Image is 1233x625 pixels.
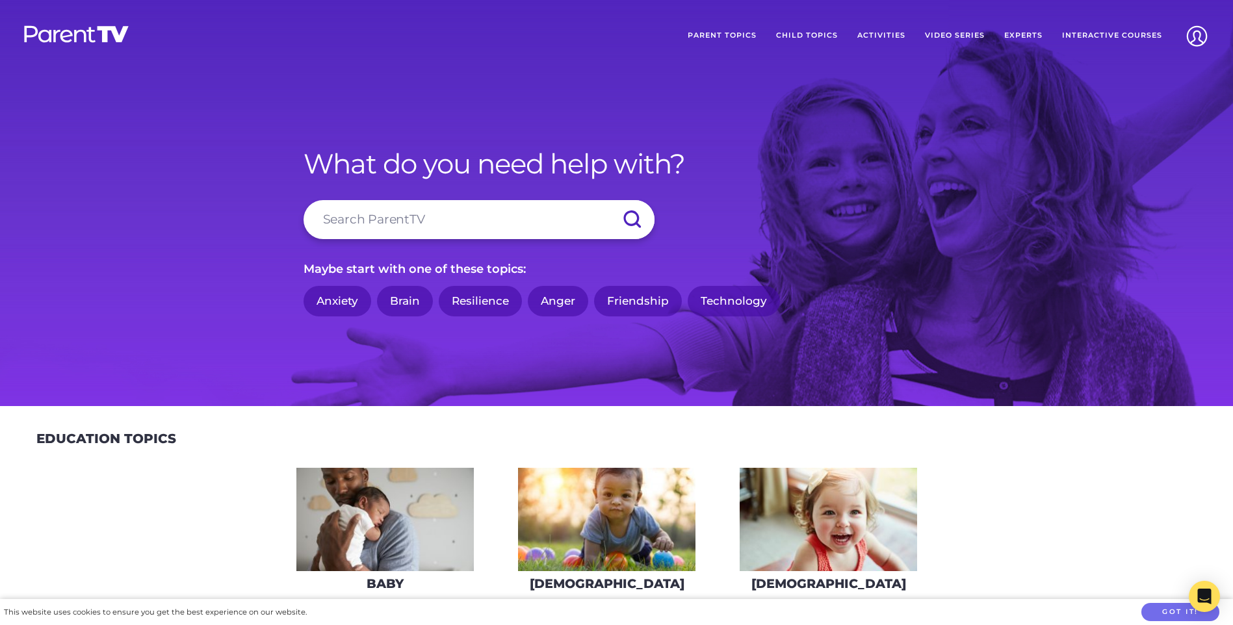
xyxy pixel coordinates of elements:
[377,286,433,316] a: Brain
[304,259,930,279] p: Maybe start with one of these topics:
[1180,19,1214,53] img: Account
[751,576,906,591] h3: [DEMOGRAPHIC_DATA]
[1189,581,1220,612] div: Open Intercom Messenger
[304,286,371,316] a: Anxiety
[915,19,994,52] a: Video Series
[517,467,696,600] a: [DEMOGRAPHIC_DATA]
[304,200,655,239] input: Search ParentTV
[688,286,780,316] a: Technology
[739,467,918,600] a: [DEMOGRAPHIC_DATA]
[36,431,176,446] h2: Education Topics
[848,19,915,52] a: Activities
[1052,19,1172,52] a: Interactive Courses
[439,286,522,316] a: Resilience
[296,468,474,571] img: AdobeStock_144860523-275x160.jpeg
[740,468,917,571] img: iStock-678589610_super-275x160.jpg
[1141,603,1219,622] button: Got it!
[766,19,848,52] a: Child Topics
[530,576,684,591] h3: [DEMOGRAPHIC_DATA]
[367,576,404,591] h3: Baby
[528,286,588,316] a: Anger
[23,25,130,44] img: parenttv-logo-white.4c85aaf.svg
[678,19,766,52] a: Parent Topics
[994,19,1052,52] a: Experts
[4,606,307,619] div: This website uses cookies to ensure you get the best experience on our website.
[304,147,930,180] h1: What do you need help with?
[296,467,474,600] a: Baby
[594,286,682,316] a: Friendship
[609,200,655,239] input: Submit
[518,468,695,571] img: iStock-620709410-275x160.jpg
